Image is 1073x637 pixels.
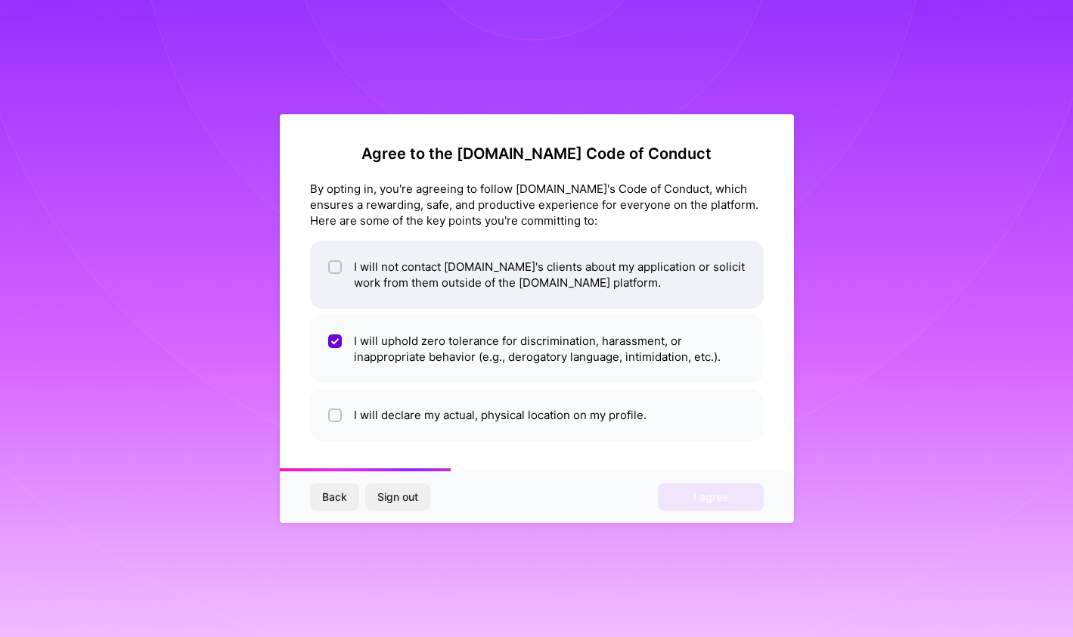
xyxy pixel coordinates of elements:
li: I will not contact [DOMAIN_NAME]'s clients about my application or solicit work from them outside... [310,241,764,309]
span: Back [322,489,347,505]
li: I will declare my actual, physical location on my profile. [310,389,764,441]
button: Back [310,483,359,511]
button: Sign out [365,483,430,511]
li: I will uphold zero tolerance for discrimination, harassment, or inappropriate behavior (e.g., der... [310,315,764,383]
div: By opting in, you're agreeing to follow [DOMAIN_NAME]'s Code of Conduct, which ensures a rewardin... [310,181,764,228]
h2: Agree to the [DOMAIN_NAME] Code of Conduct [310,144,764,163]
span: Sign out [377,489,418,505]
